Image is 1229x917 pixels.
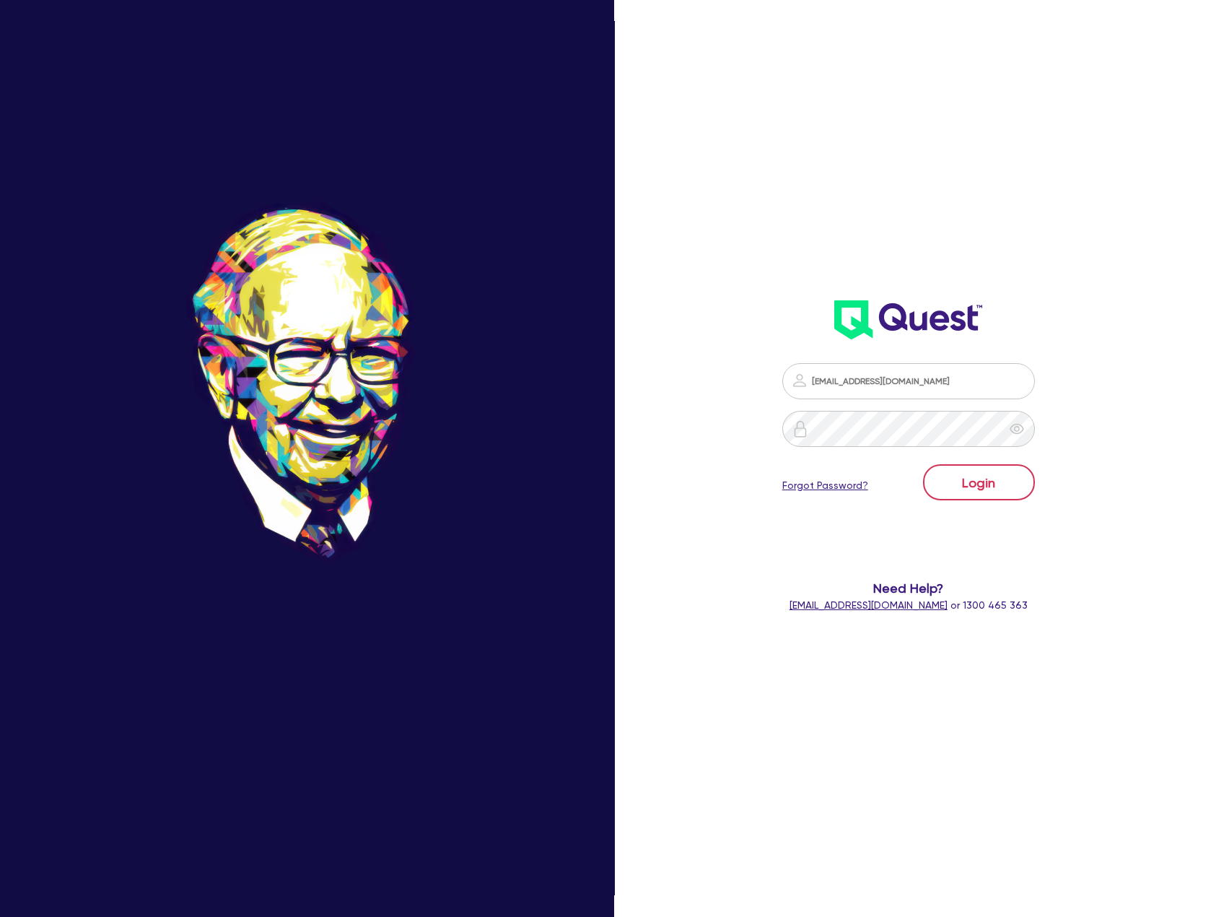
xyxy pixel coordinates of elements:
[792,420,809,438] img: icon-password
[834,300,982,339] img: wH2k97JdezQIQAAAABJRU5ErkJggg==
[266,787,357,798] span: - [PERSON_NAME]
[782,363,1035,399] input: Email address
[790,599,1028,611] span: or 1300 465 363
[1010,422,1024,436] span: eye
[782,478,868,493] a: Forgot Password?
[923,464,1035,500] button: Login
[791,372,808,389] img: icon-password
[790,599,948,611] a: [EMAIL_ADDRESS][DOMAIN_NAME]
[746,578,1070,598] span: Need Help?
